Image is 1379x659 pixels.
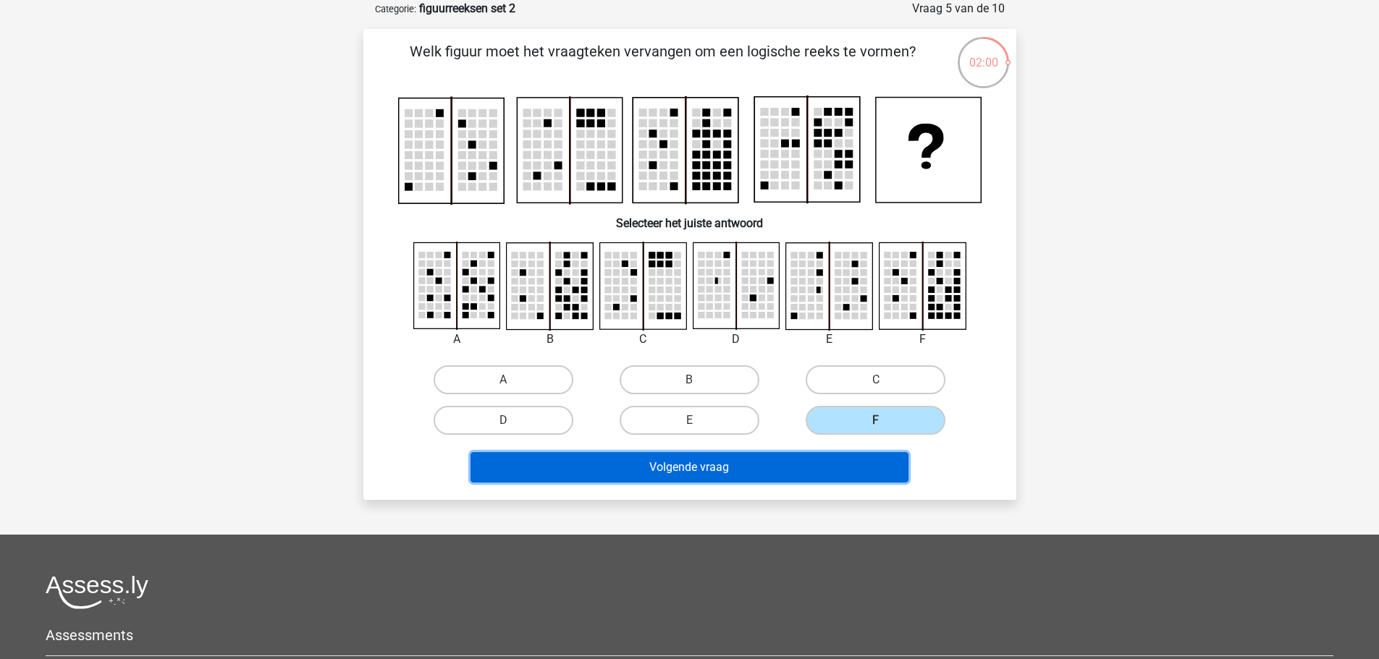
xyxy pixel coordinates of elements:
[495,331,604,348] div: B
[589,331,698,348] div: C
[387,205,993,230] h6: Selecteer het juiste antwoord
[387,41,939,84] p: Welk figuur moet het vraagteken vervangen om een logische reeks te vormen?
[806,365,945,394] label: C
[375,4,416,14] small: Categorie:
[471,452,908,482] button: Volgende vraag
[806,406,945,435] label: F
[434,406,573,435] label: D
[434,365,573,394] label: A
[956,35,1011,72] div: 02:00
[620,365,759,394] label: B
[402,331,512,348] div: A
[868,331,977,348] div: F
[682,331,791,348] div: D
[775,331,884,348] div: E
[46,575,148,609] img: Assessly logo
[46,626,1333,644] h5: Assessments
[620,406,759,435] label: E
[419,1,515,15] strong: figuurreeksen set 2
